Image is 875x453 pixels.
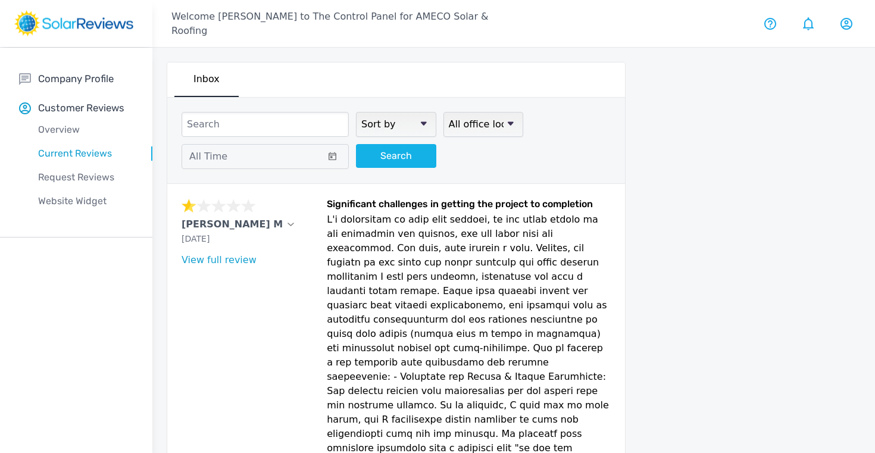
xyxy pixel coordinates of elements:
[193,72,220,86] p: Inbox
[182,234,210,243] span: [DATE]
[19,165,152,189] a: Request Reviews
[182,144,349,169] button: All Time
[182,217,283,232] p: [PERSON_NAME] M
[356,144,436,168] button: Search
[327,198,610,213] h6: Significant challenges in getting the project to completion
[19,189,152,213] a: Website Widget
[19,142,152,165] a: Current Reviews
[189,151,227,162] span: All Time
[182,112,349,137] input: Search
[38,101,124,115] p: Customer Reviews
[19,146,152,161] p: Current Reviews
[171,10,514,38] p: Welcome [PERSON_NAME] to The Control Panel for AMECO Solar & Roofing
[19,118,152,142] a: Overview
[19,194,152,208] p: Website Widget
[19,123,152,137] p: Overview
[38,71,114,86] p: Company Profile
[182,254,257,265] a: View full review
[19,170,152,185] p: Request Reviews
